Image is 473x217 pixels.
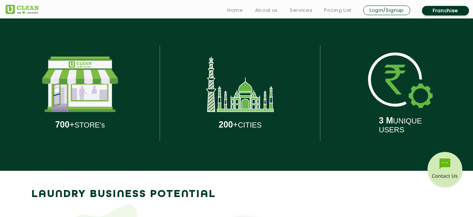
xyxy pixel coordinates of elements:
[6,5,39,14] img: UClean Laundry and Dry Cleaning
[379,116,422,134] p: UNIQUE USERS
[206,57,274,112] img: presence-2.svg
[255,6,278,15] a: About us
[324,6,351,15] a: Pricing List
[227,6,243,15] a: Home
[379,116,393,125] b: 3 M
[363,6,410,15] a: Login/Signup
[368,52,433,108] img: presence-3.svg
[31,186,216,203] p: LAUNDRY BUSINESS POTENTIAL
[55,120,105,130] p: STORE's
[219,120,233,129] b: 200
[290,6,312,15] a: Services
[219,120,238,129] span: +
[219,120,262,130] p: CITIES
[42,57,118,112] img: presence-1.svg
[422,6,469,16] a: Franchise
[55,120,75,129] span: +
[426,152,463,189] img: contact-btn
[55,120,69,129] b: 700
